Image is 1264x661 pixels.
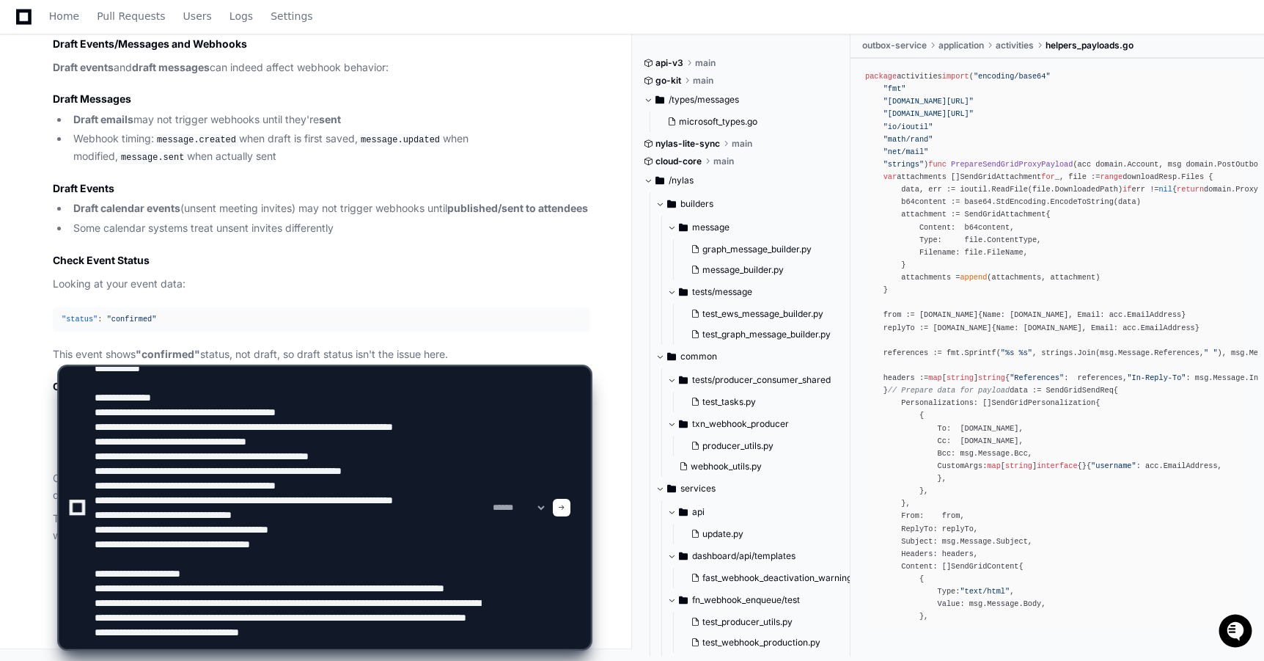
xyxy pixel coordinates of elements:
[702,244,812,255] span: graph_message_builder.py
[680,198,713,210] span: builders
[1122,185,1131,194] span: if
[73,202,180,214] strong: Draft calendar events
[98,315,102,324] span: :
[146,154,177,165] span: Pylon
[69,220,590,237] li: Some calendar systems treat unsent invites differently
[62,315,98,324] span: "status"
[679,219,688,236] svg: Directory
[667,280,851,304] button: tests/message
[685,324,842,345] button: test_graph_message_builder.py
[974,72,1051,81] span: "encoding/base64"
[1041,172,1054,181] span: for
[50,124,185,136] div: We're available if you need us!
[883,97,974,106] span: "[DOMAIN_NAME][URL]"
[1217,613,1257,652] iframe: Open customer support
[667,195,676,213] svg: Directory
[53,181,590,196] h3: Draft Events
[69,200,590,217] li: (unsent meeting invites) may not trigger webhooks until
[73,113,133,125] strong: Draft emails
[661,112,831,132] button: microsoft_types.go
[15,15,44,44] img: PlayerZero
[695,57,716,69] span: main
[960,273,987,282] span: append
[103,153,177,165] a: Powered byPylon
[183,12,212,21] span: Users
[938,40,984,51] span: application
[685,304,842,324] button: test_ews_message_builder.py
[669,94,739,106] span: /types/messages
[69,112,590,128] li: may not trigger webhooks until they're
[732,138,752,150] span: main
[679,116,757,128] span: microsoft_types.go
[702,308,823,320] span: test_ews_message_builder.py
[132,61,210,73] strong: draft messages
[107,315,157,324] span: "confirmed"
[702,264,784,276] span: message_builder.py
[862,40,927,51] span: outbox-service
[271,12,312,21] span: Settings
[702,329,831,340] span: test_graph_message_builder.py
[1046,40,1133,51] span: helpers_payloads.go
[951,160,1073,169] span: PrepareSendGridProxyPayload
[692,286,752,298] span: tests/message
[655,138,720,150] span: nylas-lite-sync
[53,276,590,293] p: Looking at your event data:
[883,122,933,131] span: "io/ioutil"
[49,12,79,21] span: Home
[883,160,924,169] span: "strings"
[655,91,664,109] svg: Directory
[883,172,897,181] span: var
[655,75,681,87] span: go-kit
[447,202,588,214] strong: published/sent to attendees
[996,40,1034,51] span: activities
[53,92,590,106] h3: Draft Messages
[713,156,734,167] span: main
[53,37,590,51] h2: Draft Events/Messages and Webhooks
[883,84,906,93] span: "fmt"
[50,109,240,124] div: Start new chat
[685,260,842,280] button: message_builder.py
[53,61,114,73] strong: Draft events
[15,59,267,82] div: Welcome
[53,253,590,268] h2: Check Event Status
[692,222,730,233] span: message
[685,239,842,260] button: graph_message_builder.py
[69,131,590,165] li: Webhook timing: when draft is first saved, when modified, when actually sent
[358,134,443,147] code: message.updated
[883,134,933,143] span: "math/rand"
[655,57,683,69] span: api-v3
[15,109,41,136] img: 1736555170064-99ba0984-63c1-480f-8ee9-699278ef63ed
[229,12,253,21] span: Logs
[928,160,947,169] span: func
[669,175,694,186] span: /nylas
[249,114,267,131] button: Start new chat
[667,216,851,239] button: message
[118,151,187,164] code: message.sent
[942,72,969,81] span: import
[679,283,688,301] svg: Directory
[693,75,713,87] span: main
[319,113,341,125] strong: sent
[655,172,664,189] svg: Directory
[655,192,851,216] button: builders
[97,12,165,21] span: Pull Requests
[1100,172,1122,181] span: range
[883,109,974,118] span: "[DOMAIN_NAME][URL]"
[53,59,590,76] p: and can indeed affect webhook behavior:
[644,88,839,112] button: /types/messages
[644,169,839,192] button: /nylas
[1177,185,1204,194] span: return
[655,156,702,167] span: cloud-core
[883,147,929,156] span: "net/mail"
[1158,185,1172,194] span: nil
[154,134,239,147] code: message.created
[865,72,897,81] span: package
